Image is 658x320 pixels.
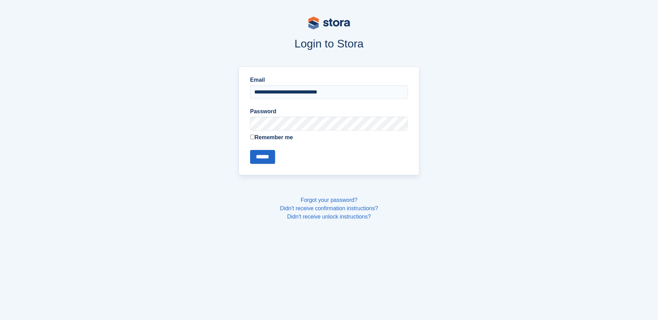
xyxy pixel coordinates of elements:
a: Didn't receive unlock instructions? [287,214,371,220]
label: Remember me [250,133,408,142]
label: Email [250,76,408,84]
a: Didn't receive confirmation instructions? [280,205,378,211]
h1: Login to Stora [106,37,552,50]
label: Password [250,107,408,116]
a: Forgot your password? [301,197,358,203]
input: Remember me [250,135,255,139]
img: stora-logo-53a41332b3708ae10de48c4981b4e9114cc0af31d8433b30ea865607fb682f29.svg [308,17,350,29]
